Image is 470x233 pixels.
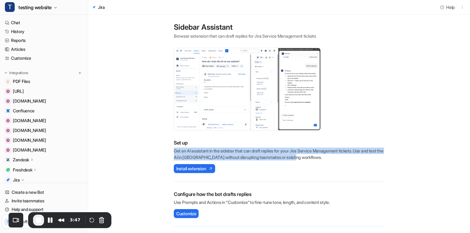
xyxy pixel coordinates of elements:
a: support.coursiv.io[DOMAIN_NAME] [2,97,85,105]
span: [URL] [13,88,24,94]
img: Freshdesk [6,168,10,172]
span: Install extension [176,165,206,172]
span: [DOMAIN_NAME] [13,127,46,133]
span: [DOMAIN_NAME] [13,98,46,104]
img: careers-nri3pl.com [6,148,10,152]
h2: Configure how the bot drafts replies [174,190,384,198]
span: PDF Files [13,78,30,85]
p: Freshdesk [13,167,32,173]
a: careers-nri3pl.com[DOMAIN_NAME] [2,146,85,154]
a: Chat [2,18,85,27]
span: Confluence [13,108,35,114]
img: expand menu [4,71,8,75]
img: jsm_ai_assistant.png [174,48,320,130]
span: T [5,2,15,12]
img: support.bikesonline.com.au [6,119,10,122]
p: Jira [13,177,20,183]
img: menu_add.svg [78,71,82,75]
p: Use Prompts and Actions in “Customize” to fine-tune tone, length, and content style. [174,199,384,205]
p: Get an AI assistant in the sidebar that can draft replies for your Jira Service Management ticket... [174,148,384,160]
button: Install extension [174,164,215,173]
span: Customize [176,210,196,217]
img: support.coursiv.io [6,99,10,103]
a: nri3pl.com[DOMAIN_NAME] [2,136,85,145]
p: Sidebar Assistant [174,22,384,32]
img: www.eesel.ai [6,89,10,93]
span: [DOMAIN_NAME] [13,147,46,153]
img: Confluence [6,109,10,113]
p: Browser extension that can draft replies for Jira Service Management tickets [174,33,384,39]
button: Customize [174,209,199,218]
img: nri3pl.com [6,138,10,142]
span: [DOMAIN_NAME] [13,137,46,143]
button: Integrations [2,70,30,76]
a: www.cardekho.com[DOMAIN_NAME] [2,126,85,135]
p: Zendesk [13,157,29,163]
p: Integrations [9,70,28,75]
img: PDF Files [6,80,10,83]
h2: Set up [174,139,384,146]
a: ConfluenceConfluence [2,107,85,115]
p: 7 [7,219,9,225]
img: www.cardekho.com [6,129,10,132]
a: Invite teammates [2,197,85,205]
a: support.bikesonline.com.au[DOMAIN_NAME] [2,116,85,125]
span: [DOMAIN_NAME] [13,118,46,124]
div: Jira [98,4,105,10]
span: testing website [18,3,52,12]
a: Customize [2,54,85,62]
a: Create a new Bot [2,188,85,197]
img: Jira [6,178,10,182]
a: www.eesel.ai[URL] [2,87,85,96]
img: jira [92,5,96,9]
a: Articles [2,45,85,54]
a: PDF FilesPDF Files [2,77,85,86]
a: Reports [2,36,85,45]
img: Zendesk [6,158,10,162]
a: Help and support [2,205,85,214]
a: History [2,27,85,36]
button: Help [438,3,457,12]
